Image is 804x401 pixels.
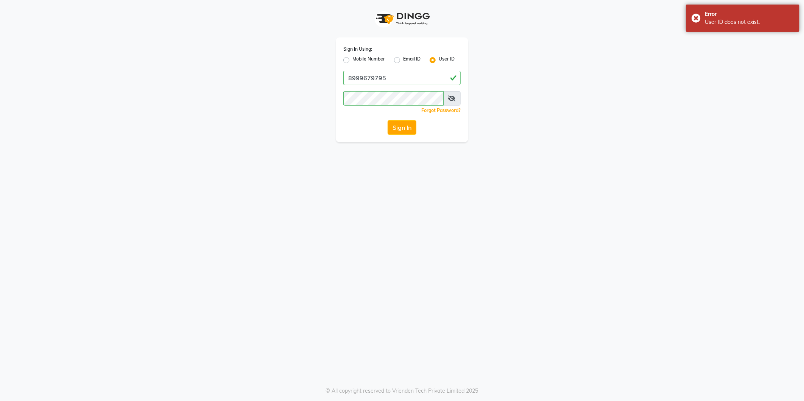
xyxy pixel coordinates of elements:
button: Sign In [388,120,416,135]
input: Username [343,71,461,85]
input: Username [343,91,444,106]
div: User ID does not exist. [705,18,794,26]
label: Email ID [403,56,421,65]
label: Mobile Number [352,56,385,65]
label: User ID [439,56,455,65]
label: Sign In Using: [343,46,372,53]
img: logo1.svg [372,8,432,30]
div: Error [705,10,794,18]
a: Forgot Password? [421,107,461,113]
